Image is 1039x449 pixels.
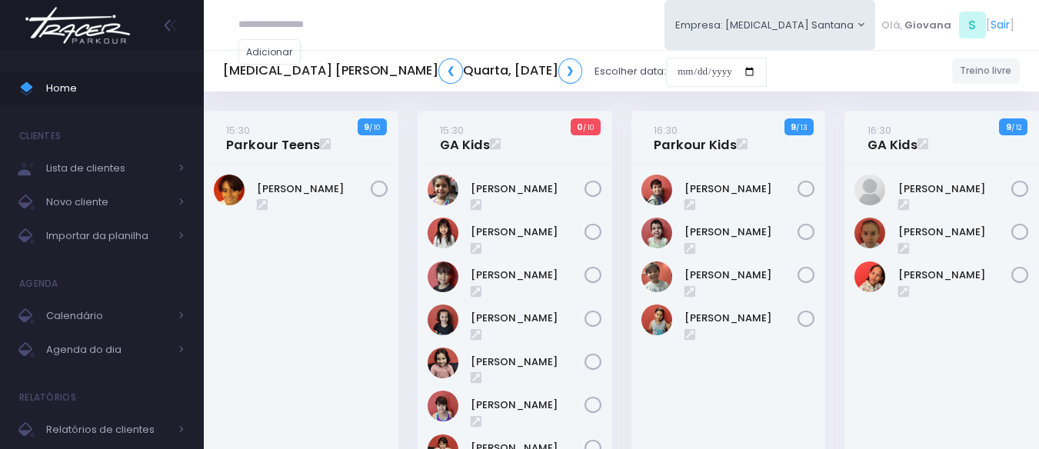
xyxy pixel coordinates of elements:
[854,261,885,292] img: Valentina Eduarda Azevedo
[471,311,584,326] a: [PERSON_NAME]
[952,58,1021,84] a: Treino livre
[558,58,583,84] a: ❯
[875,8,1020,42] div: [ ]
[641,218,672,248] img: Matheus Morbach de Freitas
[223,54,767,89] div: Escolher data:
[471,397,584,413] a: [PERSON_NAME]
[428,261,458,292] img: Isabela Kazumi Maruya de Carvalho
[19,268,58,299] h4: Agenda
[991,17,1010,33] a: Sair
[654,123,678,138] small: 16:30
[854,175,885,205] img: Larissa Teodoro Dangebel de Oliveira
[959,12,986,38] span: S
[46,306,169,326] span: Calendário
[46,226,169,246] span: Importar da planilha
[440,122,490,153] a: 15:30GA Kids
[904,18,951,33] span: Giovana
[471,181,584,197] a: [PERSON_NAME]
[46,340,169,360] span: Agenda do dia
[654,122,737,153] a: 16:30Parkour Kids
[428,218,458,248] img: Giovanna Akari Uehara
[223,58,582,84] h5: [MEDICAL_DATA] [PERSON_NAME] Quarta, [DATE]
[867,123,891,138] small: 16:30
[428,304,458,335] img: Lara Hubert
[226,122,320,153] a: 15:30Parkour Teens
[898,268,1012,283] a: [PERSON_NAME]
[438,58,463,84] a: ❮
[19,382,76,413] h4: Relatórios
[641,175,672,205] img: Jorge Lima
[577,121,583,133] strong: 0
[428,175,458,205] img: Chiara Marques Fantin
[867,122,917,153] a: 16:30GA Kids
[684,268,798,283] a: [PERSON_NAME]
[471,354,584,370] a: [PERSON_NAME]
[684,181,798,197] a: [PERSON_NAME]
[46,78,185,98] span: Home
[238,39,301,65] a: Adicionar
[46,192,169,212] span: Novo cliente
[214,175,245,205] img: Arthur Dias
[854,218,885,248] img: Rafaela tiosso zago
[369,123,380,132] small: / 10
[898,224,1012,240] a: [PERSON_NAME]
[1006,121,1011,133] strong: 9
[364,121,369,133] strong: 9
[1011,123,1021,132] small: / 12
[898,181,1012,197] a: [PERSON_NAME]
[684,224,798,240] a: [PERSON_NAME]
[46,420,169,440] span: Relatórios de clientes
[881,18,902,33] span: Olá,
[791,121,796,133] strong: 9
[641,304,672,335] img: Pedro Eduardo Leite de Oliveira
[19,121,61,151] h4: Clientes
[583,123,594,132] small: / 10
[641,261,672,292] img: PEDRO KLEIN
[471,224,584,240] a: [PERSON_NAME]
[684,311,798,326] a: [PERSON_NAME]
[428,391,458,421] img: Manuella Oliveira Artischeff
[428,348,458,378] img: Liz Stetz Tavernaro Torres
[796,123,808,132] small: / 13
[257,181,371,197] a: [PERSON_NAME]
[46,158,169,178] span: Lista de clientes
[440,123,464,138] small: 15:30
[226,123,250,138] small: 15:30
[471,268,584,283] a: [PERSON_NAME]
